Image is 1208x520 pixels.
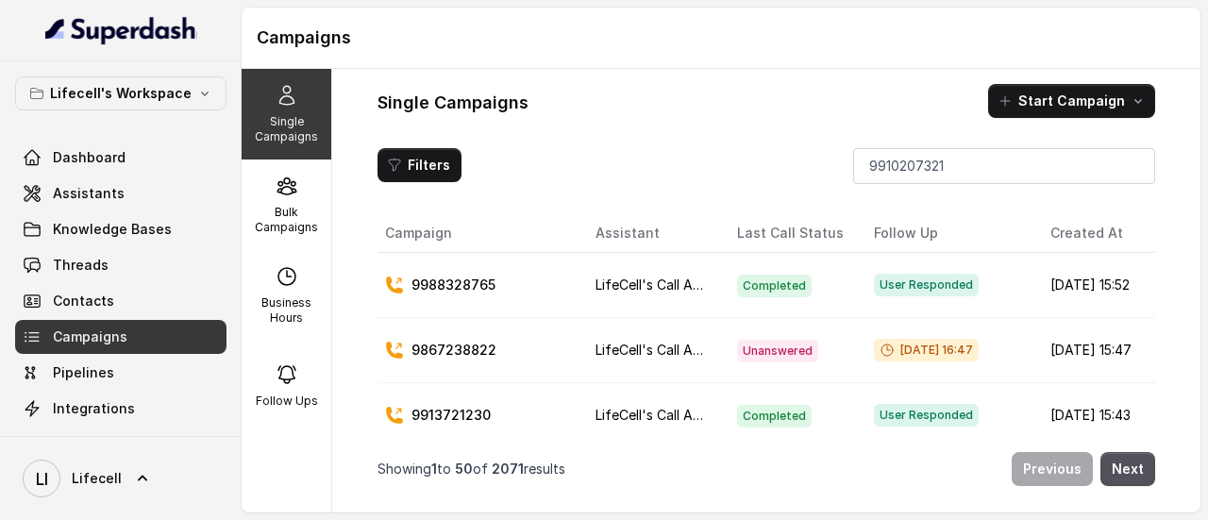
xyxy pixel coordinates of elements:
[737,340,818,362] span: Unanswered
[596,342,742,358] span: LifeCell's Call Assistant
[15,248,226,282] a: Threads
[53,399,135,418] span: Integrations
[249,295,324,326] p: Business Hours
[50,82,192,105] p: Lifecell's Workspace
[492,461,524,477] span: 2071
[722,214,859,253] th: Last Call Status
[256,394,318,409] p: Follow Ups
[36,469,48,489] text: LI
[15,212,226,246] a: Knowledge Bases
[15,76,226,110] button: Lifecell's Workspace
[15,320,226,354] a: Campaigns
[15,452,226,505] a: Lifecell
[53,148,126,167] span: Dashboard
[411,276,495,294] p: 9988328765
[411,341,496,360] p: 9867238822
[874,404,979,427] span: User Responded
[53,184,125,203] span: Assistants
[377,88,528,118] h1: Single Campaigns
[596,277,742,293] span: LifeCell's Call Assistant
[377,441,1155,497] nav: Pagination
[455,461,473,477] span: 50
[596,407,742,423] span: LifeCell's Call Assistant
[249,205,324,235] p: Bulk Campaigns
[1035,383,1148,448] td: [DATE] 15:43
[737,405,812,428] span: Completed
[1035,318,1148,383] td: [DATE] 15:47
[1035,253,1148,318] td: [DATE] 15:52
[72,469,122,488] span: Lifecell
[431,461,437,477] span: 1
[53,256,109,275] span: Threads
[988,84,1155,118] button: Start Campaign
[874,274,979,296] span: User Responded
[53,292,114,310] span: Contacts
[53,435,135,454] span: API Settings
[249,114,324,144] p: Single Campaigns
[411,406,491,425] p: 9913721230
[53,363,114,382] span: Pipelines
[15,141,226,175] a: Dashboard
[15,428,226,461] a: API Settings
[53,327,127,346] span: Campaigns
[1035,214,1148,253] th: Created At
[1100,452,1155,486] button: Next
[15,392,226,426] a: Integrations
[377,460,565,478] p: Showing to of results
[377,214,580,253] th: Campaign
[15,176,226,210] a: Assistants
[15,284,226,318] a: Contacts
[377,148,461,182] button: Filters
[15,356,226,390] a: Pipelines
[53,220,172,239] span: Knowledge Bases
[1012,452,1093,486] button: Previous
[737,275,812,297] span: Completed
[580,214,722,253] th: Assistant
[257,23,1185,53] h1: Campaigns
[874,339,979,361] span: [DATE] 16:47
[45,15,197,45] img: light.svg
[859,214,1035,253] th: Follow Up
[853,148,1155,184] input: Search by Phone Number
